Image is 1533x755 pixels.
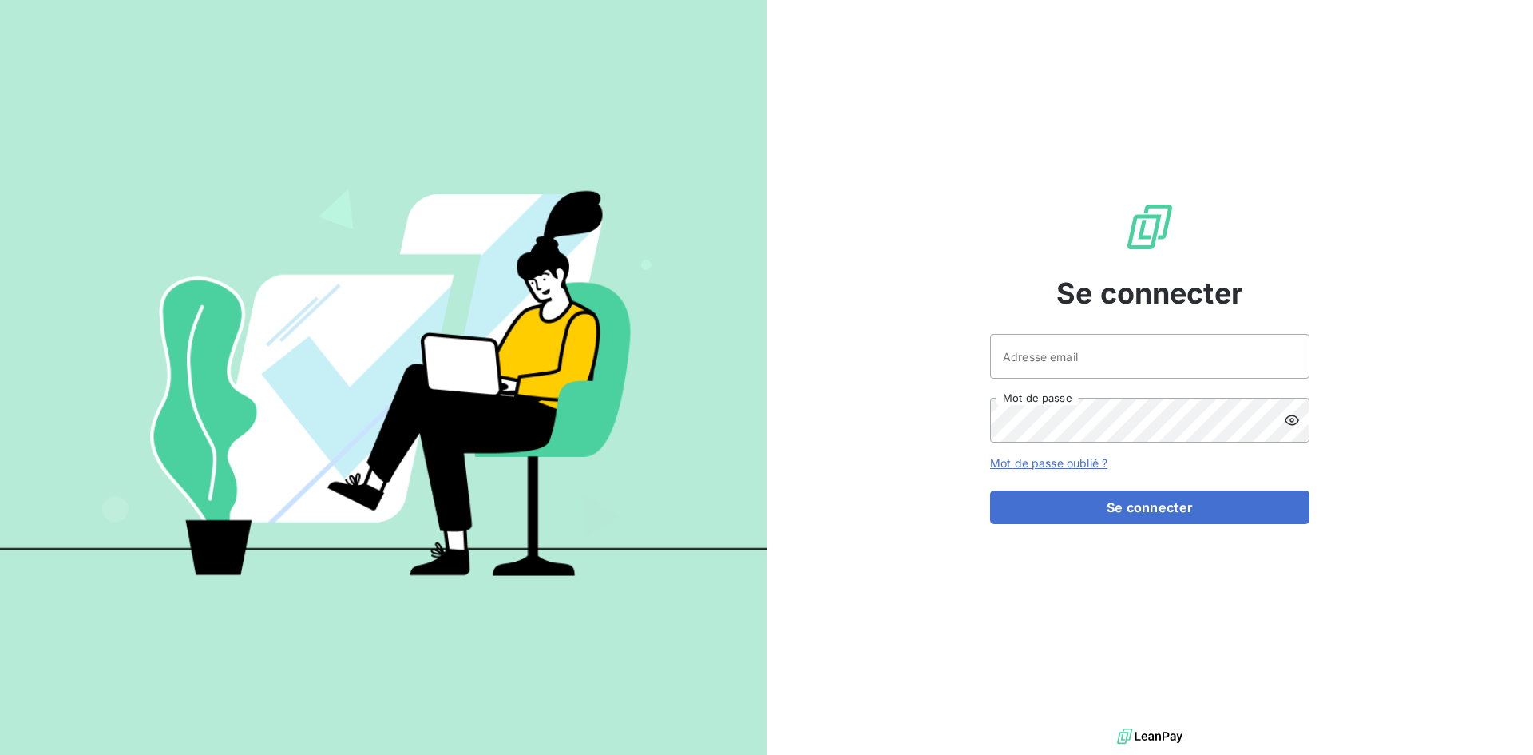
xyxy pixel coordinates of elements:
[990,334,1309,379] input: placeholder
[990,491,1309,524] button: Se connecter
[990,456,1107,470] a: Mot de passe oublié ?
[1117,725,1182,749] img: logo
[1124,201,1175,252] img: Logo LeanPay
[1056,272,1243,315] span: Se connecter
